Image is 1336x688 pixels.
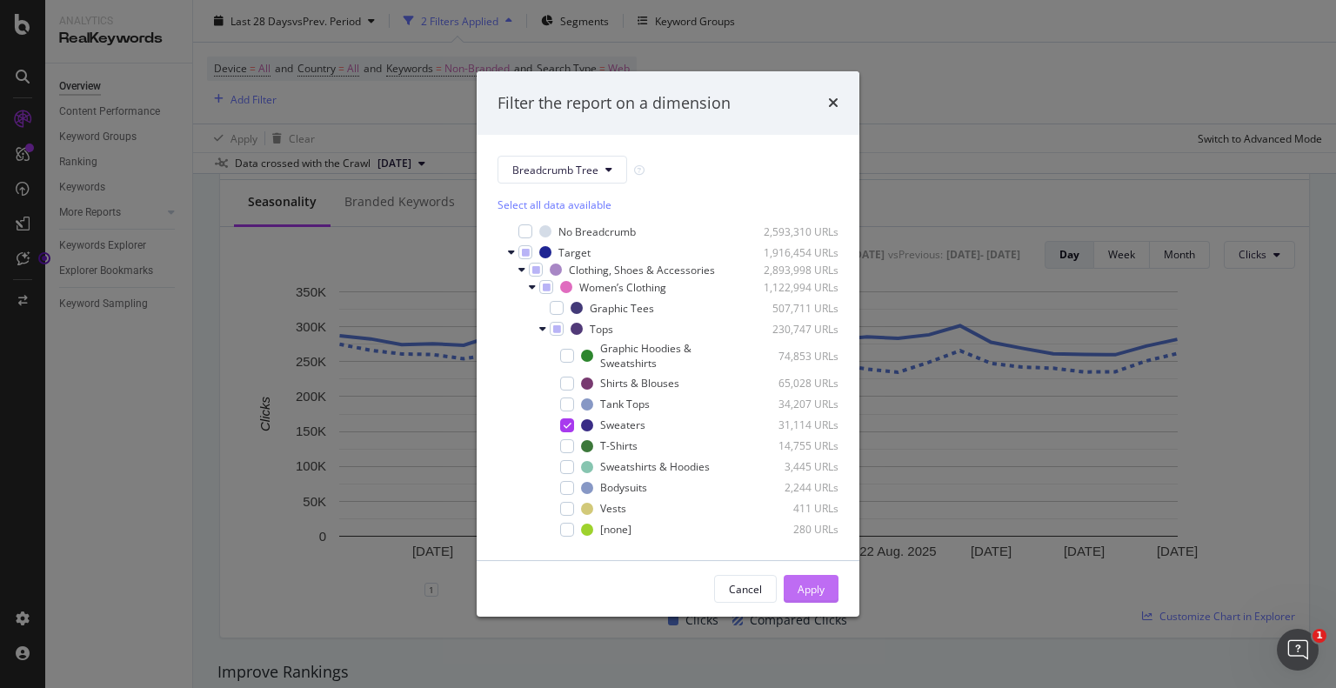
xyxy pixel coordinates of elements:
span: Breadcrumb Tree [512,163,598,177]
span: 1 [1313,629,1326,643]
div: 74,853 URLs [761,349,838,364]
div: 230,747 URLs [753,322,838,337]
div: 411 URLs [753,501,838,516]
div: Target [558,245,591,260]
div: Tops [590,322,613,337]
div: Filter the report on a dimension [498,92,731,115]
div: modal [477,71,859,618]
button: Breadcrumb Tree [498,156,627,184]
div: Cancel [729,582,762,597]
div: 280 URLs [753,522,838,537]
div: 3,445 URLs [753,459,838,474]
div: No Breadcrumb [558,224,636,239]
iframe: Intercom live chat [1277,629,1319,671]
div: T-Shirts [600,438,638,453]
div: 1,122,994 URLs [753,280,838,295]
div: [none] [600,522,631,537]
div: Sweaters [600,417,645,432]
div: Vests [600,501,626,516]
div: 2,893,998 URLs [753,263,838,277]
div: times [828,92,838,115]
div: 31,114 URLs [753,417,838,432]
div: 14,755 URLs [753,438,838,453]
div: Women’s Clothing [579,280,666,295]
div: Bodysuits [600,480,647,495]
button: Cancel [714,575,777,603]
div: Sweatshirts & Hoodies [600,459,710,474]
div: Graphic Hoodies & Sweatshirts [600,341,737,371]
div: 1,916,454 URLs [753,245,838,260]
div: 507,711 URLs [753,301,838,316]
div: Clothing, Shoes & Accessories [569,263,715,277]
div: Select all data available [498,197,838,212]
button: Apply [784,575,838,603]
div: Apply [798,582,825,597]
div: 65,028 URLs [753,376,838,391]
div: Graphic Tees [590,301,654,316]
div: Shirts & Blouses [600,376,679,391]
div: Tank Tops [600,397,650,411]
div: 2,244 URLs [753,480,838,495]
div: 34,207 URLs [753,397,838,411]
div: 2,593,310 URLs [753,224,838,239]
